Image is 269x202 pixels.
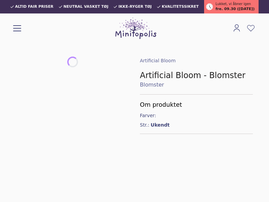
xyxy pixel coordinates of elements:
[140,70,253,81] h1: Artificial Bloom - Blomster
[140,58,176,63] a: Artificial Bloom
[140,122,149,128] span: Str.:
[64,5,109,9] span: Neutral vasket tøj
[115,18,156,39] img: Minitopolis logo
[118,5,152,9] span: Ikke-ryger tøj
[140,100,253,109] h5: Om produktet
[140,112,157,119] span: Farver:
[151,122,169,128] span: Ukendt
[216,1,251,6] span: Lukket, vi åbner igen
[162,5,199,9] span: Kvalitetssikret
[15,5,53,9] span: Altid fair priser
[216,6,255,12] span: fre. 09.30 ([DATE])
[140,81,253,89] a: Blomster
